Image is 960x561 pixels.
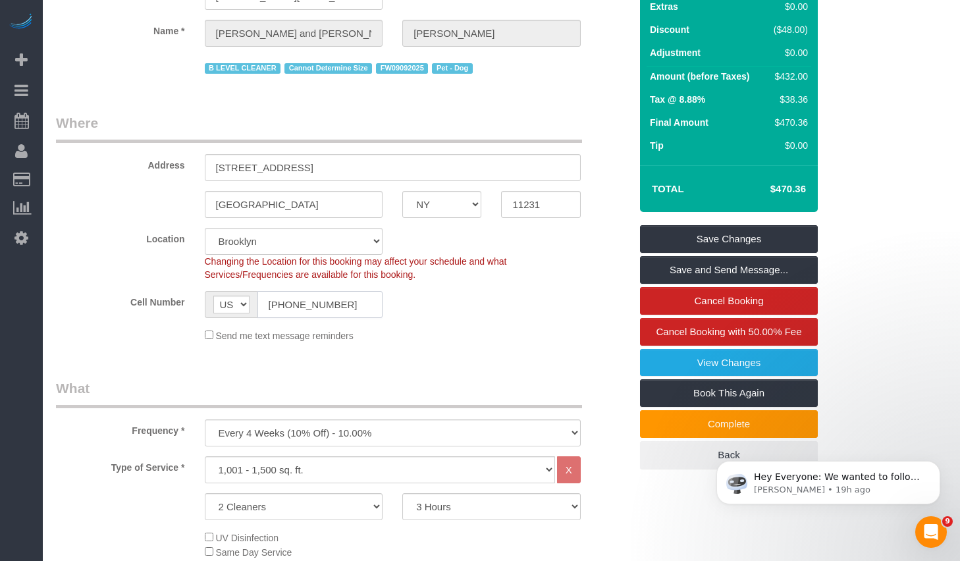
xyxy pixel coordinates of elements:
a: Cancel Booking [640,287,818,315]
a: Cancel Booking with 50.00% Fee [640,318,818,346]
div: ($48.00) [769,23,809,36]
legend: Where [56,113,582,143]
legend: What [56,379,582,408]
span: Send me text message reminders [215,331,353,341]
input: Last Name [402,20,581,47]
label: Frequency * [46,419,195,437]
iframe: Intercom notifications message [697,433,960,525]
iframe: Intercom live chat [915,516,947,548]
div: $0.00 [769,46,809,59]
div: $0.00 [769,139,809,152]
label: Final Amount [650,116,708,129]
label: Location [46,228,195,246]
div: $38.36 [769,93,809,106]
label: Cell Number [46,291,195,309]
a: Save Changes [640,225,818,253]
span: Same Day Service [215,547,292,558]
label: Tax @ 8.88% [650,93,705,106]
label: Name * [46,20,195,38]
label: Amount (before Taxes) [650,70,749,83]
label: Address [46,154,195,172]
p: Message from Ellie, sent 19h ago [57,51,227,63]
span: Cannot Determine Size [284,63,372,74]
input: First Name [205,20,383,47]
input: Cell Number [257,291,383,318]
a: Book This Again [640,379,818,407]
a: Complete [640,410,818,438]
span: UV Disinfection [215,533,279,543]
span: Pet - Dog [432,63,472,74]
label: Type of Service * [46,456,195,474]
input: City [205,191,383,218]
label: Adjustment [650,46,701,59]
img: Automaid Logo [8,13,34,32]
h4: $470.36 [731,184,806,195]
span: Changing the Location for this booking may affect your schedule and what Services/Frequencies are... [205,256,507,280]
span: 9 [942,516,953,527]
span: Hey Everyone: We wanted to follow up and let you know we have been closely monitoring the account... [57,38,225,180]
span: FW09092025 [376,63,428,74]
div: $432.00 [769,70,809,83]
a: Back [640,441,818,469]
a: View Changes [640,349,818,377]
span: Cancel Booking with 50.00% Fee [656,326,802,337]
span: B LEVEL CLEANER [205,63,281,74]
label: Tip [650,139,664,152]
strong: Total [652,183,684,194]
input: Zip Code [501,191,580,218]
label: Discount [650,23,689,36]
div: $470.36 [769,116,809,129]
a: Save and Send Message... [640,256,818,284]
